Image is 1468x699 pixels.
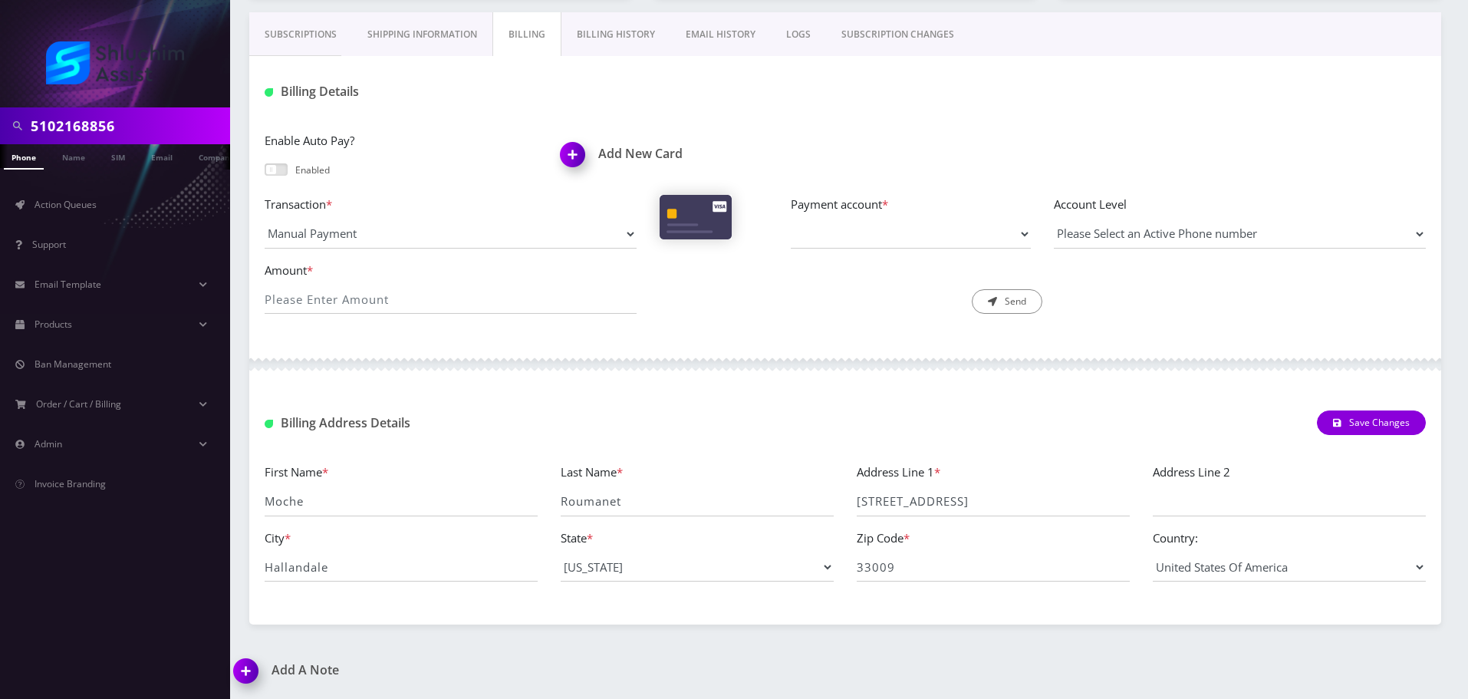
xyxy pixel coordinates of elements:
img: Billing Address Detail [265,420,273,428]
button: Send [972,289,1042,314]
label: Enable Auto Pay? [265,132,538,150]
label: Zip Code [857,529,910,547]
a: SIM [104,144,133,168]
a: Add New CardAdd New Card [561,147,834,161]
input: Please Enter Amount [265,285,637,314]
span: Action Queues [35,198,97,211]
button: Save Changes [1317,410,1426,435]
label: City [265,529,291,547]
label: Transaction [265,196,637,213]
label: Address Line 1 [857,463,940,481]
h1: Add New Card [561,147,834,161]
span: Support [32,238,66,251]
input: City [265,552,538,582]
a: Subscriptions [249,12,352,57]
label: Payment account [791,196,1031,213]
label: Address Line 2 [1153,463,1230,481]
input: First Name [265,487,538,516]
a: Email [143,144,180,168]
a: SUBSCRIPTION CHANGES [826,12,969,57]
span: Admin [35,437,62,450]
img: Add New Card [553,137,598,183]
a: EMAIL HISTORY [670,12,771,57]
label: Last Name [561,463,623,481]
label: Country: [1153,529,1198,547]
a: Name [54,144,93,168]
h1: Billing Address Details [265,416,637,430]
span: Invoice Branding [35,477,106,490]
a: Add A Note [234,663,834,678]
label: First Name [265,463,328,481]
label: Account Level [1054,196,1426,213]
a: Phone [4,144,44,170]
span: Order / Cart / Billing [36,397,121,410]
label: Amount [265,262,637,279]
input: Last Name [561,487,834,516]
input: Search in Company [31,111,226,140]
p: Enabled [295,163,330,177]
a: Shipping Information [352,12,492,57]
img: Cards [660,195,732,239]
img: Billing Details [265,88,273,97]
a: Billing [492,12,561,57]
span: Products [35,318,72,331]
a: LOGS [771,12,826,57]
span: Ban Management [35,358,111,371]
a: Company [191,144,242,168]
a: Billing History [561,12,670,57]
img: Shluchim Assist [46,41,184,84]
label: State [561,529,593,547]
h1: Billing Details [265,84,637,99]
span: Email Template [35,278,101,291]
input: Address Line 1 [857,487,1130,516]
input: Zip [857,552,1130,582]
